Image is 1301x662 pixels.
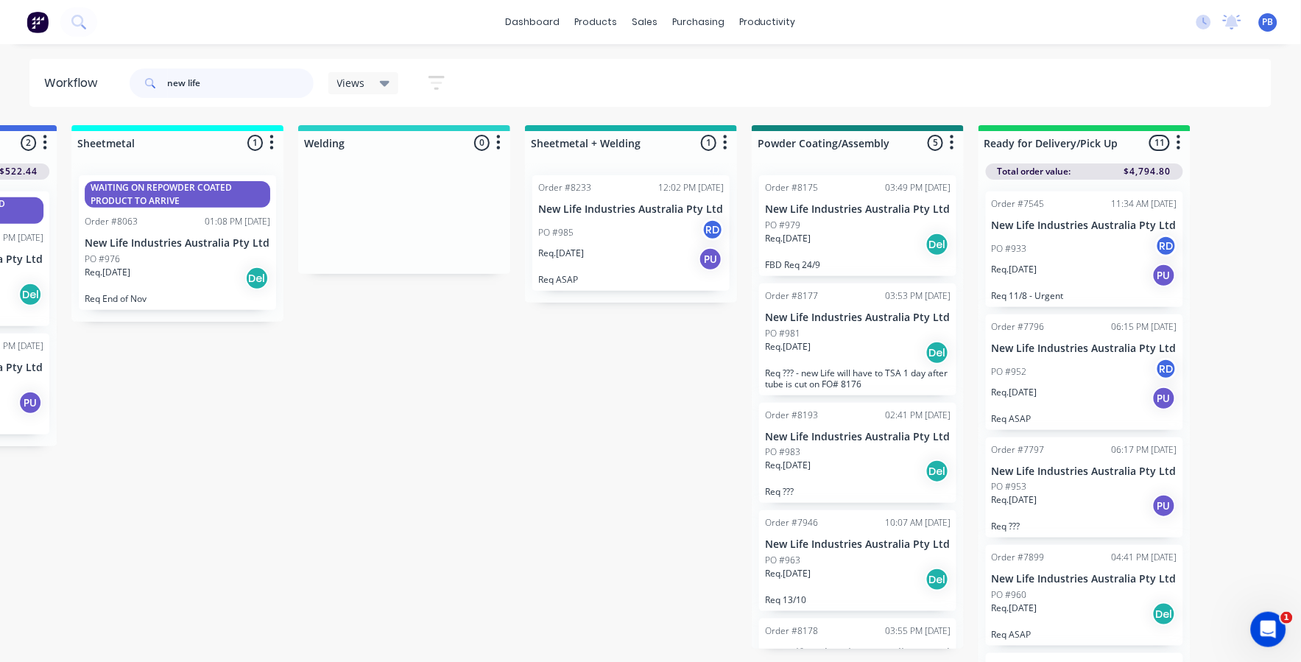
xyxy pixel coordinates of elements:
[205,215,270,228] div: 01:08 PM [DATE]
[765,538,951,551] p: New Life Industries Australia Pty Ltd
[765,232,811,245] p: Req. [DATE]
[992,386,1037,399] p: Req. [DATE]
[245,267,269,290] div: Del
[765,554,800,567] p: PO #963
[765,647,951,659] p: New Life Industries Australia Pty Ltd
[1152,387,1176,410] div: PU
[1112,320,1177,334] div: 06:15 PM [DATE]
[85,181,270,208] div: WAITING ON REPOWDER COATED PRODUCT TO ARRIVE
[85,293,270,304] p: Req End of Nov
[538,226,574,239] p: PO #985
[85,266,130,279] p: Req. [DATE]
[992,365,1027,378] p: PO #952
[765,516,818,529] div: Order #7946
[885,409,951,422] div: 02:41 PM [DATE]
[759,403,956,504] div: Order #819302:41 PM [DATE]New Life Industries Australia Pty LtdPO #983Req.[DATE]DelReq ???
[765,311,951,324] p: New Life Industries Australia Pty Ltd
[665,11,732,33] div: purchasing
[992,573,1177,585] p: New Life Industries Australia Pty Ltd
[765,446,800,459] p: PO #983
[79,175,276,310] div: WAITING ON REPOWDER COATED PRODUCT TO ARRIVEOrder #806301:08 PM [DATE]New Life Industries Austral...
[765,459,811,472] p: Req. [DATE]
[992,602,1037,615] p: Req. [DATE]
[992,290,1177,301] p: Req 11/8 - Urgent
[168,68,314,98] input: Search for orders...
[885,516,951,529] div: 10:07 AM [DATE]
[538,274,724,285] p: Req ASAP
[992,493,1037,507] p: Req. [DATE]
[992,413,1177,424] p: Req ASAP
[765,567,811,580] p: Req. [DATE]
[925,568,949,591] div: Del
[992,551,1045,564] div: Order #7899
[699,247,722,271] div: PU
[765,340,811,353] p: Req. [DATE]
[992,629,1177,640] p: Req ASAP
[992,219,1177,232] p: New Life Industries Australia Pty Ltd
[925,233,949,256] div: Del
[992,342,1177,355] p: New Life Industries Australia Pty Ltd
[759,510,956,611] div: Order #794610:07 AM [DATE]New Life Industries Australia Pty LtdPO #963Req.[DATE]DelReq 13/10
[538,203,724,216] p: New Life Industries Australia Pty Ltd
[702,219,724,241] div: RD
[992,521,1177,532] p: Req ???
[1263,15,1274,29] span: PB
[18,391,42,415] div: PU
[1155,358,1177,380] div: RD
[85,215,138,228] div: Order #8063
[765,486,951,497] p: Req ???
[986,437,1183,538] div: Order #779706:17 PM [DATE]New Life Industries Australia Pty LtdPO #953Req.[DATE]PUReq ???
[1152,264,1176,287] div: PU
[337,75,365,91] span: Views
[1152,602,1176,626] div: Del
[765,409,818,422] div: Order #8193
[992,465,1177,478] p: New Life Industries Australia Pty Ltd
[732,11,803,33] div: productivity
[1112,551,1177,564] div: 04:41 PM [DATE]
[759,175,956,276] div: Order #817503:49 PM [DATE]New Life Industries Australia Pty LtdPO #979Req.[DATE]DelFBD Req 24/9
[44,74,105,92] div: Workflow
[765,431,951,443] p: New Life Industries Australia Pty Ltd
[567,11,624,33] div: products
[1251,612,1286,647] iframe: Intercom live chat
[986,545,1183,646] div: Order #789904:41 PM [DATE]New Life Industries Australia Pty LtdPO #960Req.[DATE]DelReq ASAP
[925,341,949,365] div: Del
[85,237,270,250] p: New Life Industries Australia Pty Ltd
[992,480,1027,493] p: PO #953
[765,327,800,340] p: PO #981
[1112,443,1177,457] div: 06:17 PM [DATE]
[765,289,818,303] div: Order #8177
[992,320,1045,334] div: Order #7796
[885,624,951,638] div: 03:55 PM [DATE]
[992,443,1045,457] div: Order #7797
[765,594,951,605] p: Req 13/10
[765,181,818,194] div: Order #8175
[992,588,1027,602] p: PO #960
[1152,494,1176,518] div: PU
[624,11,665,33] div: sales
[998,165,1071,178] span: Total order value:
[765,624,818,638] div: Order #8178
[765,219,800,232] p: PO #979
[992,263,1037,276] p: Req. [DATE]
[759,284,956,395] div: Order #817703:53 PM [DATE]New Life Industries Australia Pty LtdPO #981Req.[DATE]DelReq ??? - new ...
[986,191,1183,307] div: Order #754511:34 AM [DATE]New Life Industries Australia Pty LtdPO #933RDReq.[DATE]PUReq 11/8 - Ur...
[885,181,951,194] div: 03:49 PM [DATE]
[27,11,49,33] img: Factory
[765,259,951,270] p: FBD Req 24/9
[765,203,951,216] p: New Life Industries Australia Pty Ltd
[658,181,724,194] div: 12:02 PM [DATE]
[18,283,42,306] div: Del
[1155,235,1177,257] div: RD
[1281,612,1293,624] span: 1
[925,459,949,483] div: Del
[1112,197,1177,211] div: 11:34 AM [DATE]
[992,197,1045,211] div: Order #7545
[538,181,591,194] div: Order #8233
[538,247,584,260] p: Req. [DATE]
[1124,165,1171,178] span: $4,794.80
[885,289,951,303] div: 03:53 PM [DATE]
[986,314,1183,430] div: Order #779606:15 PM [DATE]New Life Industries Australia Pty LtdPO #952RDReq.[DATE]PUReq ASAP
[765,367,951,390] p: Req ??? - new Life will have to TSA 1 day after tube is cut on FO# 8176
[992,242,1027,256] p: PO #933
